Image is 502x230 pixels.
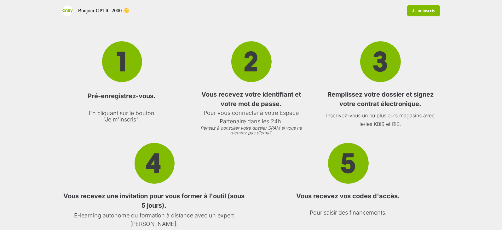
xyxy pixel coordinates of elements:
[63,192,245,209] font: Vous recevez une invitation pour vous former à l'outil (sous 5 jours).
[88,92,156,100] font: Pré-enregistrez-vous.
[327,91,434,108] font: Remplissez votre dossier et signez votre contrat électronique.
[296,192,400,200] font: Vous recevez vos codes d'accès.
[89,110,154,116] font: En cliquant sur le bouton
[310,209,387,216] font: Pour saisir des financements.
[201,91,301,108] font: Vous recevez votre identifiant et votre mot de passe.
[407,5,440,16] a: Je m'inscris
[326,112,435,127] font: Inscrivez-vous un ou plusieurs magasins avec le/les KBIS et RIB.
[412,8,435,13] font: Je m'inscris
[74,212,234,227] font: E-learning autonome ou formation à distance avec un expert [PERSON_NAME].
[200,125,302,135] font: Pensez à consulter votre dossier SPAM si vous ne recevez pas d'email.
[103,116,140,123] font: "Je m'inscris".
[204,109,299,125] font: Pour vous connecter à votre Espace Partenaire dans les 24h.
[78,8,130,13] font: Bonjour OPTIC 2000 👋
